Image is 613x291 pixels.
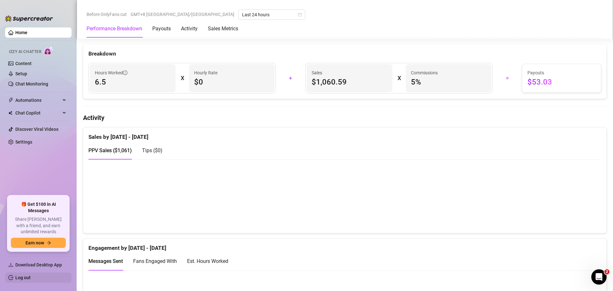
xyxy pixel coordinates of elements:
span: calendar [298,13,302,17]
span: 🎁 Get $100 in AI Messages [11,201,66,214]
img: AI Chatter [44,46,54,56]
div: Engagement by [DATE] - [DATE] [88,239,601,252]
span: 2 [604,269,609,274]
span: Fans Engaged With [133,258,177,264]
span: 6.5 [95,77,170,87]
div: Activity [181,25,198,33]
h4: Activity [83,113,607,122]
div: Sales Metrics [208,25,238,33]
a: Discover Viral Videos [15,127,58,132]
a: Log out [15,275,31,280]
a: Settings [15,139,32,145]
div: X [181,73,184,83]
span: Izzy AI Chatter [9,49,41,55]
div: = [496,73,518,83]
div: Breakdown [88,49,601,58]
span: info-circle [123,71,127,75]
span: Tips ( $0 ) [142,147,163,153]
div: Est. Hours Worked [187,257,228,265]
div: Sales by [DATE] - [DATE] [88,128,601,141]
span: Messages Sent [88,258,123,264]
div: X [397,73,401,83]
div: Performance Breakdown [87,25,142,33]
span: GMT+8 [GEOGRAPHIC_DATA]/[GEOGRAPHIC_DATA] [131,10,234,19]
div: Payouts [152,25,171,33]
span: Earn now [26,240,44,245]
span: thunderbolt [8,98,13,103]
article: Hourly Rate [194,69,217,76]
span: Chat Copilot [15,108,61,118]
span: Before OnlyFans cut [87,10,127,19]
span: $53.03 [527,77,596,87]
span: download [8,262,13,267]
span: Payouts [527,69,596,76]
a: Content [15,61,32,66]
a: Home [15,30,27,35]
article: Commissions [411,69,438,76]
iframe: Intercom live chat [591,269,607,285]
span: Automations [15,95,61,105]
div: + [280,73,301,83]
span: arrow-right [47,241,51,245]
a: Setup [15,71,27,76]
span: Sales [312,69,387,76]
span: PPV Sales ( $1,061 ) [88,147,132,153]
span: $1,060.59 [312,77,387,87]
img: logo-BBDzfeDw.svg [5,15,53,22]
span: 5 % [411,77,487,87]
span: Last 24 hours [242,10,301,19]
button: Earn nowarrow-right [11,238,66,248]
a: Chat Monitoring [15,81,48,86]
img: Chat Copilot [8,111,12,115]
span: Download Desktop App [15,262,62,267]
span: Hours Worked [95,69,127,76]
span: Share [PERSON_NAME] with a friend, and earn unlimited rewards [11,216,66,235]
span: $0 [194,77,270,87]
